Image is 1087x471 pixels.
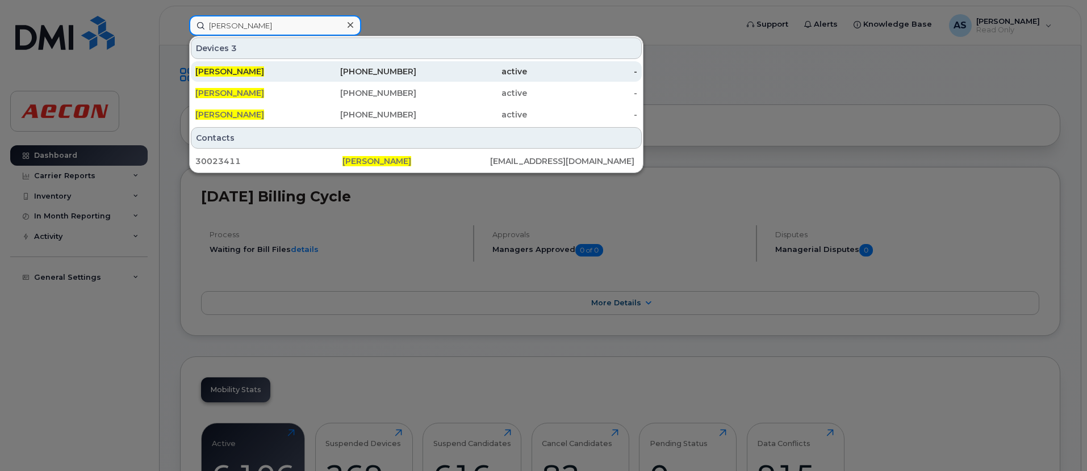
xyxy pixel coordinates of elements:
[416,87,527,99] div: active
[342,156,411,166] span: [PERSON_NAME]
[191,61,642,82] a: [PERSON_NAME][PHONE_NUMBER]active-
[306,66,417,77] div: [PHONE_NUMBER]
[231,43,237,54] span: 3
[195,110,264,120] span: [PERSON_NAME]
[195,155,342,167] div: 30023411
[195,66,264,77] span: [PERSON_NAME]
[191,83,642,103] a: [PERSON_NAME][PHONE_NUMBER]active-
[416,109,527,120] div: active
[527,109,638,120] div: -
[306,87,417,99] div: [PHONE_NUMBER]
[527,87,638,99] div: -
[490,155,637,167] div: [EMAIL_ADDRESS][DOMAIN_NAME]
[191,151,642,171] a: 30023411[PERSON_NAME][EMAIL_ADDRESS][DOMAIN_NAME]
[416,66,527,77] div: active
[527,66,638,77] div: -
[195,88,264,98] span: [PERSON_NAME]
[306,109,417,120] div: [PHONE_NUMBER]
[191,127,642,149] div: Contacts
[191,37,642,59] div: Devices
[191,104,642,125] a: [PERSON_NAME][PHONE_NUMBER]active-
